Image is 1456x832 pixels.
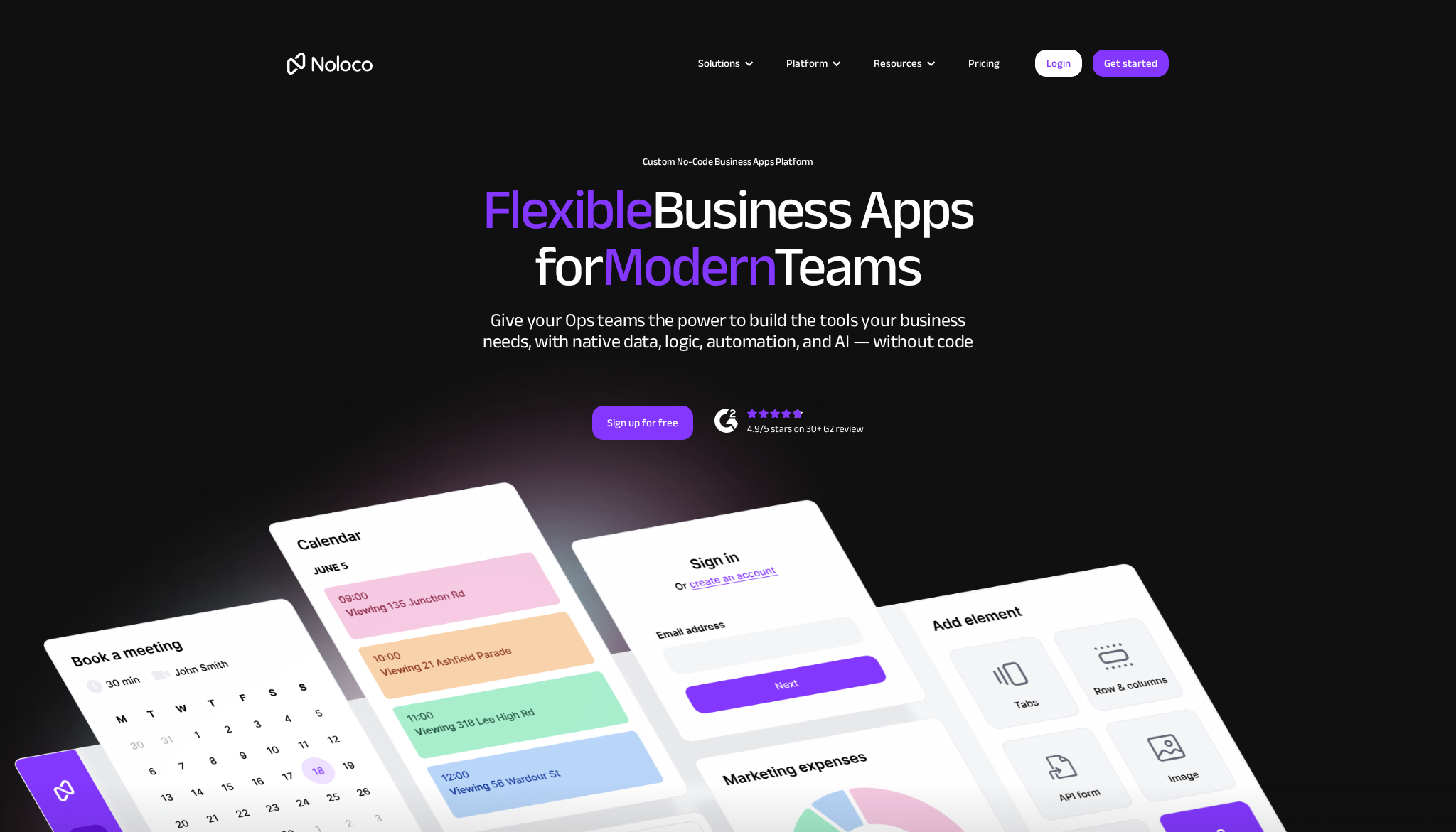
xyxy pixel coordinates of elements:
[1035,50,1082,77] a: Login
[287,53,373,75] a: home
[951,54,1017,72] a: Pricing
[769,54,856,72] div: Platform
[287,156,1169,168] h1: Custom No-Code Business Apps Platform
[483,157,652,263] span: Flexible
[786,54,828,72] div: Platform
[602,214,773,320] span: Modern
[856,54,951,72] div: Resources
[874,54,922,72] div: Resources
[680,54,769,72] div: Solutions
[592,406,693,440] a: Sign up for free
[1093,50,1169,77] a: Get started
[698,54,740,72] div: Solutions
[287,182,1169,296] h2: Business Apps for Teams
[479,310,977,352] div: Give your Ops teams the power to build the tools your business needs, with native data, logic, au...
